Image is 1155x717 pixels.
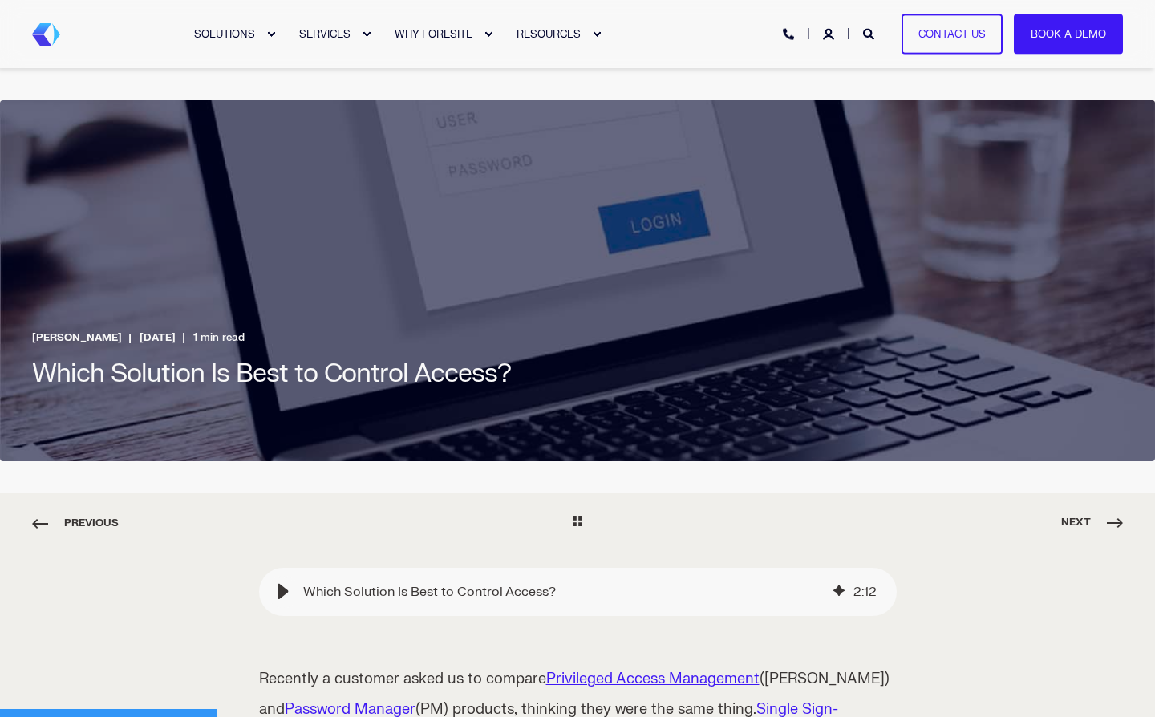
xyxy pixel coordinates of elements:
[122,329,176,350] span: [DATE]
[902,14,1003,55] a: Contact Us
[592,30,602,39] div: Expand RESOURCES
[32,329,122,350] a: [PERSON_NAME]
[176,329,245,350] span: 1 min read
[1061,513,1123,531] span: Next
[1014,14,1123,55] a: Book a Demo
[546,670,760,688] a: Privileged Access Management
[853,582,877,602] div: 2 : 12
[1061,513,1123,531] a: Next Page
[32,357,511,390] span: Which Solution Is Best to Control Access?
[395,27,472,40] span: WHY FORESITE
[863,26,877,40] a: Open Search
[32,514,119,532] a: Previous Page
[32,514,119,532] span: Previous
[194,27,255,40] span: SOLUTIONS
[484,30,493,39] div: Expand WHY FORESITE
[32,23,60,46] a: Back to Home
[259,568,897,616] div: Play blog post audio: Which Solution Is Best to Control Access?
[517,27,581,40] span: RESOURCES
[267,576,299,608] div: Play
[573,514,582,532] a: Go Back
[303,582,833,602] div: Which Solution Is Best to Control Access?
[833,582,845,602] div: AI-generated audio
[362,30,371,39] div: Expand SERVICES
[32,23,60,46] img: Foresite brand mark, a hexagon shape of blues with a directional arrow to the right hand side
[266,30,276,39] div: Expand SOLUTIONS
[823,26,837,40] a: Login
